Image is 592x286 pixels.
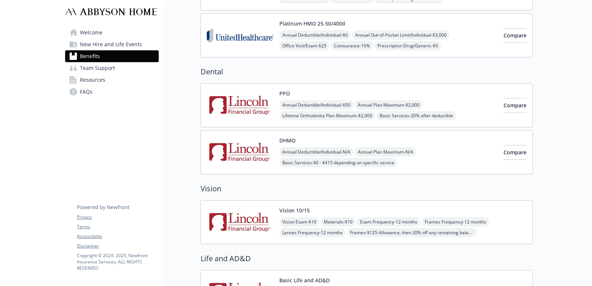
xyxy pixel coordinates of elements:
button: Vision 10/15 [279,206,310,214]
a: New Hire and Life Events [65,38,159,50]
a: Privacy [77,214,158,221]
a: Disclaimer [77,243,158,249]
span: Annual Plan Maximum - $2,000 [355,100,423,110]
span: Exam Frequency - 12 months [357,217,420,226]
button: Platinum HMO 25-50/400d [279,20,345,27]
span: Materials - $10 [321,217,356,226]
span: Team Support [80,62,115,74]
span: Office Visit/Exam - $25 [279,41,329,50]
img: Lincoln Financial Group carrier logo [207,206,273,238]
span: Annual Out-of-Pocket Limit/Individual - $3,000 [352,30,450,40]
span: Lifetime Orthodontia Plan Maximum - $2,000 [279,111,375,120]
img: Lincoln Financial Group carrier logo [207,90,273,121]
span: Compare [504,32,527,39]
a: Terms [77,223,158,230]
span: Prescription Drug/Generic - $5 [374,41,441,50]
span: Annual Deductible/Individual - N/A [279,147,353,157]
span: Coinsurance - 10% [331,41,373,50]
a: Team Support [65,62,159,74]
h2: Vision [201,183,533,194]
span: Basic Services - $0 - $415 depending on specific service [279,158,397,167]
img: United Healthcare Insurance Company carrier logo [207,20,273,51]
span: Frames - $125 Allowance, then 20% off any remaining balance [347,228,477,237]
button: PPO [279,90,290,97]
button: Basic Life and AD&D [279,276,330,284]
span: Benefits [80,50,100,62]
img: Lincoln Financial Group carrier logo [207,137,273,168]
span: Compare [504,149,527,156]
span: Annual Plan Maximum - N/A [355,147,416,157]
span: Annual Deductible/Individual - $0 [279,30,351,40]
span: Annual Deductible/Individual - $50 [279,100,353,110]
a: Accessibility [77,233,158,240]
span: FAQs [80,86,92,98]
h2: Dental [201,66,533,77]
button: Compare [504,28,527,43]
a: Resources [65,74,159,86]
button: DHMO [279,137,296,144]
h2: Life and AD&D [201,253,533,264]
button: Compare [504,145,527,160]
span: New Hire and Life Events [80,38,142,50]
button: Compare [504,98,527,113]
span: Basic Services - 20% after deductible [377,111,456,120]
a: Welcome [65,27,159,38]
span: Resources [80,74,105,86]
span: Lenses Frequency - 12 months [279,228,346,237]
span: Vision Exam - $10 [279,217,319,226]
p: Copyright © 2024 - 2025 , Newfront Insurance Services, ALL RIGHTS RESERVED [77,252,158,271]
span: Welcome [80,27,102,38]
span: Frames Frequency - 12 months [422,217,489,226]
span: Compare [504,102,527,109]
a: FAQs [65,86,159,98]
a: Benefits [65,50,159,62]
